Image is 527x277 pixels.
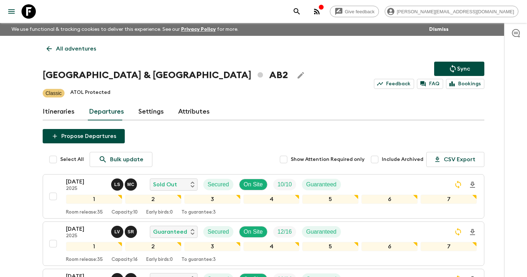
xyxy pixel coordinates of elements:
[426,152,484,167] button: CSV Export
[244,228,263,236] p: On Site
[361,242,418,251] div: 6
[128,229,134,235] p: S R
[4,4,19,19] button: menu
[427,24,450,34] button: Dismiss
[111,178,138,191] button: LSMC
[66,225,105,233] p: [DATE]
[273,226,296,238] div: Trip Fill
[294,68,308,82] button: Edit Adventure Title
[434,62,484,76] button: Sync adventure departures to the booking engine
[382,156,423,163] span: Include Archived
[302,242,359,251] div: 5
[66,177,105,186] p: [DATE]
[184,242,241,251] div: 3
[114,229,120,235] p: L V
[393,9,518,14] span: [PERSON_NAME][EMAIL_ADDRESS][DOMAIN_NAME]
[421,195,477,204] div: 7
[125,195,181,204] div: 2
[306,228,337,236] p: Guaranteed
[138,103,164,120] a: Settings
[89,103,124,120] a: Departures
[446,79,484,89] a: Bookings
[114,182,120,187] p: L S
[239,179,267,190] div: On Site
[203,226,233,238] div: Secured
[181,257,216,263] p: To guarantee: 3
[330,6,379,17] a: Give feedback
[302,195,359,204] div: 5
[43,68,288,82] h1: [GEOGRAPHIC_DATA] & [GEOGRAPHIC_DATA] AB2
[146,210,173,215] p: Early birds: 0
[454,180,462,189] svg: Sync Required - Changes detected
[90,152,152,167] a: Bulk update
[111,226,138,238] button: LVSR
[417,79,443,89] a: FAQ
[60,156,84,163] span: Select All
[111,228,138,234] span: Lucas Valentim, Sol Rodriguez
[43,174,484,219] button: [DATE]2025Luana Seara, Mariano CenzanoSold OutSecuredOn SiteTrip FillGuaranteed1234567Room releas...
[66,186,105,192] p: 2025
[66,257,103,263] p: Room release: 35
[468,181,477,189] svg: Download Onboarding
[203,179,233,190] div: Secured
[181,27,216,32] a: Privacy Policy
[374,79,414,89] a: Feedback
[46,90,62,97] p: Classic
[153,228,187,236] p: Guaranteed
[66,210,103,215] p: Room release: 35
[56,44,96,53] p: All adventures
[385,6,518,17] div: [PERSON_NAME][EMAIL_ADDRESS][DOMAIN_NAME]
[277,228,292,236] p: 12 / 16
[43,129,125,143] button: Propose Departures
[125,242,181,251] div: 2
[244,180,263,189] p: On Site
[341,9,379,14] span: Give feedback
[291,156,365,163] span: Show Attention Required only
[111,210,138,215] p: Capacity: 10
[110,155,143,164] p: Bulk update
[243,195,300,204] div: 4
[111,181,138,186] span: Luana Seara, Mariano Cenzano
[66,233,105,239] p: 2025
[361,195,418,204] div: 6
[306,180,337,189] p: Guaranteed
[290,4,304,19] button: search adventures
[178,103,210,120] a: Attributes
[153,180,177,189] p: Sold Out
[70,89,110,97] p: ATOL Protected
[468,228,477,237] svg: Download Onboarding
[43,221,484,266] button: [DATE]2025Lucas Valentim, Sol RodriguezGuaranteedSecuredOn SiteTrip FillGuaranteed1234567Room rel...
[421,242,477,251] div: 7
[457,65,470,73] p: Sync
[66,195,122,204] div: 1
[273,179,296,190] div: Trip Fill
[454,228,462,236] svg: Sync Required - Changes detected
[208,228,229,236] p: Secured
[181,210,216,215] p: To guarantee: 3
[43,42,100,56] a: All adventures
[111,257,138,263] p: Capacity: 16
[208,180,229,189] p: Secured
[239,226,267,238] div: On Site
[184,195,241,204] div: 3
[127,182,134,187] p: M C
[243,242,300,251] div: 4
[146,257,173,263] p: Early birds: 0
[43,103,75,120] a: Itineraries
[9,23,241,36] p: We use functional & tracking cookies to deliver this experience. See our for more.
[66,242,122,251] div: 1
[277,180,292,189] p: 10 / 10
